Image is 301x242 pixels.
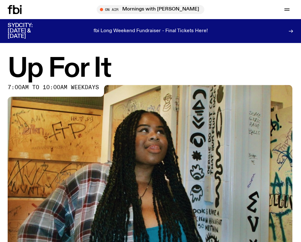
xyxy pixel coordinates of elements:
button: On AirMornings with [PERSON_NAME] [97,5,204,14]
p: fbi Long Weekend Fundraiser - Final Tickets Here! [94,28,208,34]
h1: Up For It [8,56,293,82]
h3: SYDCITY: [DATE] & [DATE] [8,23,49,39]
span: 7:00am to 10:00am weekdays [8,85,99,90]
